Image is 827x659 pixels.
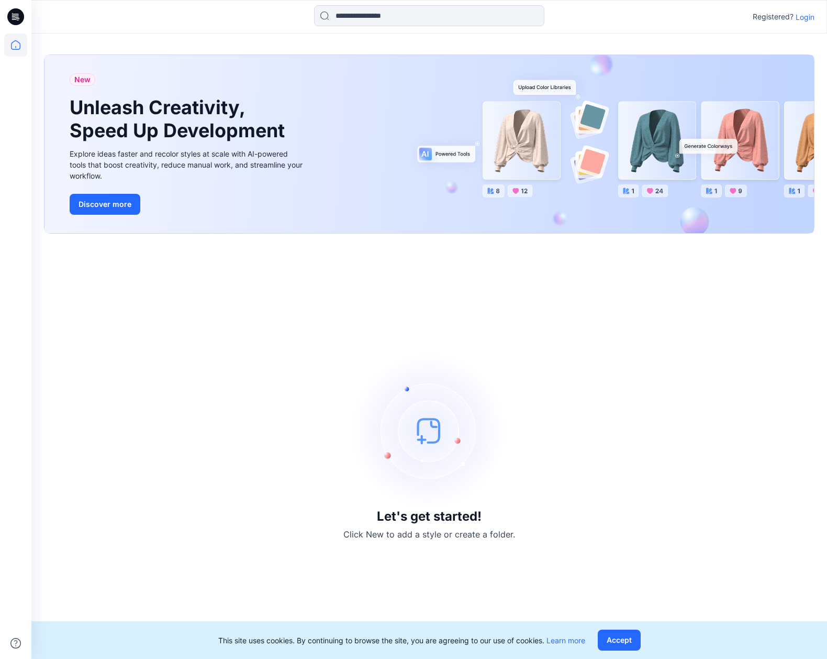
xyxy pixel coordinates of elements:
img: empty-state-image.svg [351,352,508,509]
h3: Let's get started! [377,509,482,524]
p: Login [796,12,814,23]
button: Discover more [70,194,140,215]
a: Learn more [546,636,585,645]
p: Registered? [753,10,794,23]
div: Explore ideas faster and recolor styles at scale with AI-powered tools that boost creativity, red... [70,148,305,181]
span: New [74,73,91,86]
p: Click New to add a style or create a folder. [343,528,515,541]
p: This site uses cookies. By continuing to browse the site, you are agreeing to our use of cookies. [218,635,585,646]
h1: Unleash Creativity, Speed Up Development [70,96,289,141]
a: Discover more [70,194,305,215]
button: Accept [598,630,641,651]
